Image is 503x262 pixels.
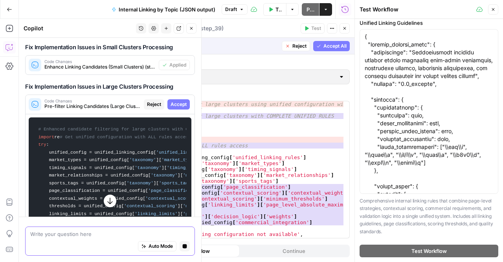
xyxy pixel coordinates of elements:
span: Test [311,25,321,32]
span: Auto Mode [149,243,173,250]
span: Test Data [275,6,281,13]
button: Applied [159,60,190,70]
div: Copilot [24,24,134,32]
span: 'taxonomy' [129,158,156,162]
span: import [38,135,54,139]
h3: Fix Implementation Issues in Large Clusters Processing [25,83,195,91]
button: Draft [222,4,248,15]
input: Python [88,73,335,81]
button: Continue [240,245,349,257]
span: 'market_relationships' [183,173,242,178]
button: Reject [282,41,310,51]
span: 'unified_linking_rules' [156,150,218,155]
span: 'taxonomy' [151,173,178,178]
span: 'contextual_scoring' [145,196,199,201]
span: Reject [292,43,307,50]
span: ( step_39 ) [198,24,224,32]
button: Publish [302,3,319,16]
span: # Enhanced candidate filtering for large clusters with COMPLETE UNIFIED RULES IMPLEMENTATION [38,127,285,132]
span: 'page_level_absolute_maximums' [183,212,264,216]
p: Comprehensive internal linking rules that combine page-level strategies, contextual scoring, comm... [360,197,498,236]
button: Test Data [263,3,286,16]
span: 'timing_signals' [167,165,210,170]
span: Pre-filter Linking Candidates (Large Clusters) (step_39) [44,103,141,110]
span: 'sports_tags' [159,181,194,186]
h3: Fix Implementation Issues in Small Clusters Processing [25,44,195,51]
button: Test [301,23,325,33]
span: # Get unified configuration with ALL rules access [60,135,191,139]
span: Code Changes [44,59,156,63]
span: Publish [307,6,314,13]
label: Unified Linking Guidelines [360,19,498,27]
button: Internal Linking by Topic (JSON output) [107,3,220,16]
span: 'linking_limits' [135,212,178,216]
span: 'contextual_scoring' [124,204,178,208]
label: Function [73,91,350,98]
label: Select Language [73,59,350,67]
span: Code Changes [44,99,141,103]
span: 'taxonomy' [127,181,153,186]
button: Reject [144,99,164,110]
span: 'minimum_thresholds' [183,204,237,208]
span: Accept All [323,43,347,50]
span: 'market_types' [162,158,199,162]
span: 'taxonomy' [135,165,162,170]
span: try [38,142,46,147]
button: Auto Mode [138,241,176,251]
span: Enhance Linking Candidates (Small Clusters) (step_45) [44,63,156,71]
button: Test Workflow [360,245,498,257]
span: Accept [171,101,187,108]
button: Accept [167,99,190,110]
span: 'page_classification' [148,188,204,193]
span: Reject [147,101,161,108]
span: Test Workflow [411,247,447,255]
span: Draft [225,6,237,13]
span: Continue [283,247,305,255]
span: Internal Linking by Topic (JSON output) [119,6,215,13]
button: Accept All [313,41,350,51]
span: Applied [169,61,186,69]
